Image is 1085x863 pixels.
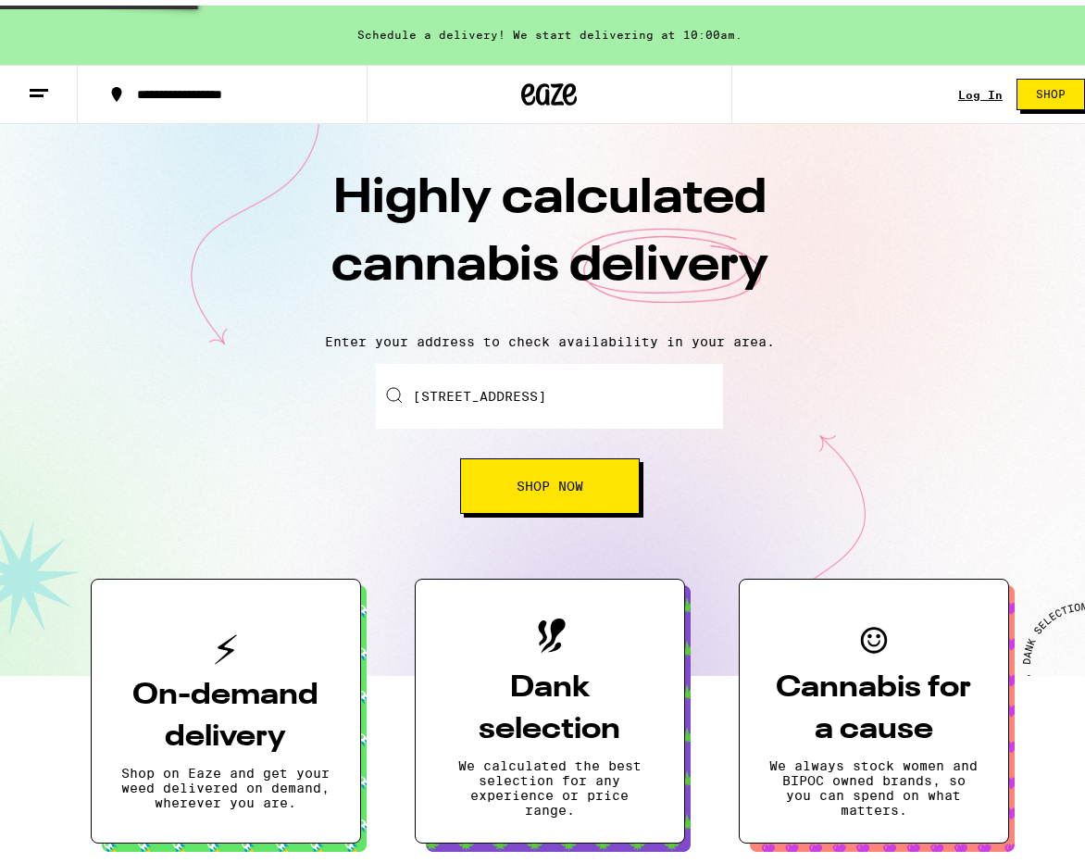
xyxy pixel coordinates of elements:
p: We always stock women and BIPOC owned brands, so you can spend on what matters. [769,753,979,812]
p: We calculated the best selection for any experience or price range. [445,753,655,812]
h3: On-demand delivery [121,669,330,753]
span: Shop [1036,83,1066,94]
h3: Cannabis for a cause [769,662,979,745]
span: Shop Now [517,474,583,487]
h3: Dank selection [445,662,655,745]
button: Cannabis for a causeWe always stock women and BIPOC owned brands, so you can spend on what matters. [739,573,1009,838]
a: Log In [958,83,1003,95]
button: On-demand deliveryShop on Eaze and get your weed delivered on demand, wherever you are. [91,573,361,838]
p: Shop on Eaze and get your weed delivered on demand, wherever you are. [121,760,330,805]
input: Enter your delivery address [376,358,723,423]
button: Shop [1016,73,1085,105]
span: Hi. Need any help? [11,13,133,28]
button: Shop Now [460,453,640,508]
p: Enter your address to check availability in your area. [19,329,1080,344]
h1: Highly calculated cannabis delivery [226,160,874,314]
button: Dank selectionWe calculated the best selection for any experience or price range. [415,573,685,838]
